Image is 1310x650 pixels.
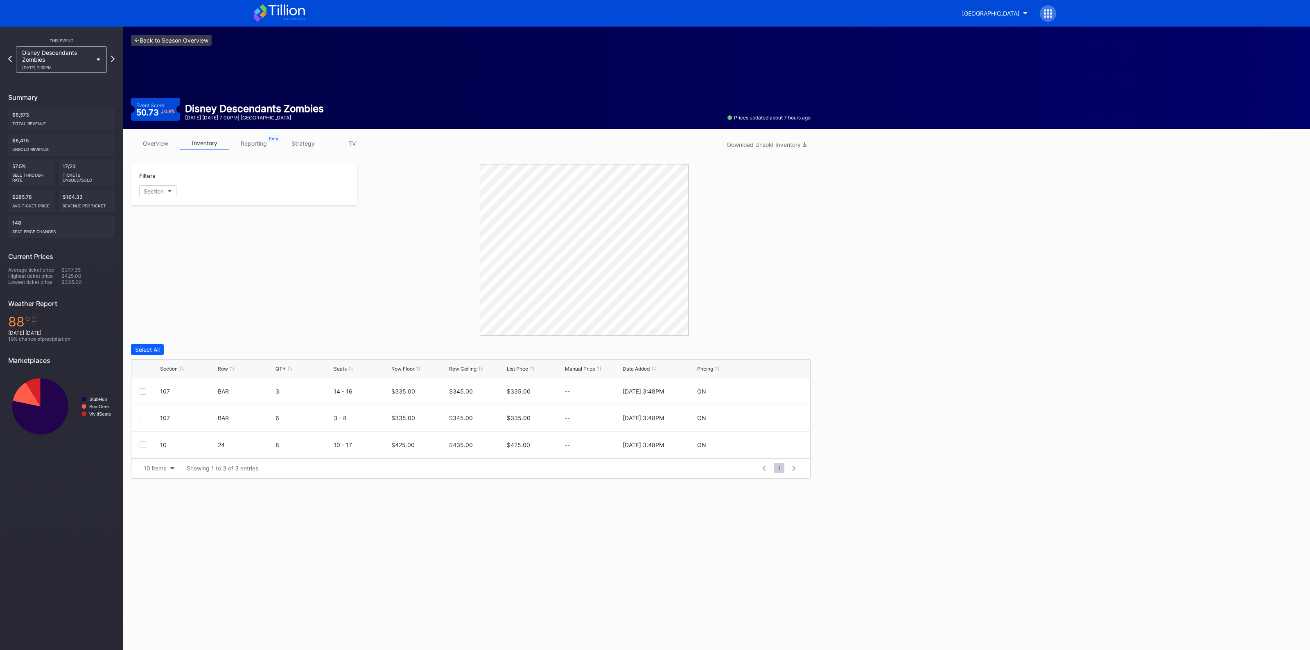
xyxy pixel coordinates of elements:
div: [DATE] 3:48PM [623,414,664,421]
div: Row Floor [391,366,414,372]
div: [DATE] 7:00PM [22,65,93,70]
div: Lowest ticket price [8,279,61,285]
div: [GEOGRAPHIC_DATA] [962,10,1019,17]
div: $335.00 [391,388,415,395]
div: 14 - 16 [334,388,389,395]
div: $335.00 [61,279,115,285]
span: ℉ [25,314,38,330]
div: $435.00 [449,441,473,448]
div: Disney Descendants Zombies [22,49,93,70]
div: BAR [218,414,273,421]
div: $335.00 [391,414,415,421]
div: 107 [160,414,216,421]
div: $425.00 [507,441,530,448]
div: $6,573 [8,108,115,130]
div: Showing 1 to 3 of 3 entries [187,465,258,472]
div: Date Added [623,366,650,372]
div: [DATE] [DATE] 7:00PM | [GEOGRAPHIC_DATA] [185,115,324,121]
div: 17/23 [59,159,115,187]
div: $285.78 [8,190,55,212]
a: reporting [229,137,278,150]
div: $6,415 [8,133,115,156]
div: $425.00 [391,441,415,448]
div: Row Ceiling [449,366,477,372]
button: 10 items [140,463,178,474]
div: 88 [8,314,115,330]
div: Sell Through Rate [12,169,51,182]
div: Seats [334,366,347,372]
div: [DATE] [DATE] [8,330,115,336]
div: $345.00 [449,388,473,395]
div: $164.33 [59,190,115,212]
span: 1 [774,463,784,473]
button: Download Unsold Inventory [723,139,811,150]
div: [DATE] 3:48PM [623,388,664,395]
div: Tickets Unsold/Sold [63,169,111,182]
button: Select All [131,344,164,355]
a: strategy [278,137,327,150]
div: 50.73 [136,108,175,117]
a: inventory [180,137,229,150]
svg: Chart title [8,371,115,442]
div: Section [160,366,178,372]
div: ON [697,414,706,421]
div: List Price [507,366,528,372]
div: Marketplaces [8,356,115,364]
div: 6 [276,414,331,421]
div: BAR [218,388,273,395]
div: [DATE] 3:48PM [623,441,664,448]
div: This Event [8,38,115,43]
div: seat price changes [12,226,111,234]
div: Revenue per ticket [63,200,111,208]
text: SeatGeek [89,404,110,409]
div: Select All [135,346,160,353]
a: <-Back to Season Overview [131,35,212,46]
div: -- [565,441,621,448]
div: Weather Report [8,299,115,308]
div: 107 [160,388,216,395]
div: 3 - 8 [334,414,389,421]
div: Current Prices [8,252,115,261]
div: $377.35 [61,267,115,273]
div: 10 [160,441,216,448]
button: [GEOGRAPHIC_DATA] [956,6,1034,21]
div: ON [697,441,706,448]
div: Pricing [697,366,713,372]
div: 24 [218,441,273,448]
div: Disney Descendants Zombies [185,103,324,115]
div: 0.9 % [164,109,175,114]
div: 10 - 17 [334,441,389,448]
a: TV [327,137,377,150]
text: VividSeats [89,412,111,416]
div: -- [565,414,621,421]
div: 3 [276,388,331,395]
text: StubHub [89,397,107,402]
div: 148 [8,216,115,238]
div: Avg ticket price [12,200,51,208]
div: Manual Price [565,366,595,372]
a: overview [131,137,180,150]
div: Total Revenue [12,118,111,126]
div: 8 [276,441,331,448]
div: Filters [139,172,349,179]
div: $335.00 [507,388,531,395]
div: 19 % chance of precipitation [8,336,115,342]
div: 57.5% [8,159,55,187]
div: Section [144,188,164,195]
div: -- [565,388,621,395]
div: ON [697,388,706,395]
div: Event Score [136,102,164,108]
button: Section [139,185,176,197]
div: Highest ticket price [8,273,61,279]
div: Summary [8,93,115,101]
div: Download Unsold Inventory [727,141,806,148]
div: 10 items [144,465,166,472]
div: $345.00 [449,414,473,421]
div: $425.00 [61,273,115,279]
div: Average ticket price [8,267,61,273]
div: $335.00 [507,414,531,421]
div: Prices updated about 7 hours ago [727,115,811,121]
div: QTY [276,366,286,372]
div: Unsold Revenue [12,144,111,152]
div: Row [218,366,228,372]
